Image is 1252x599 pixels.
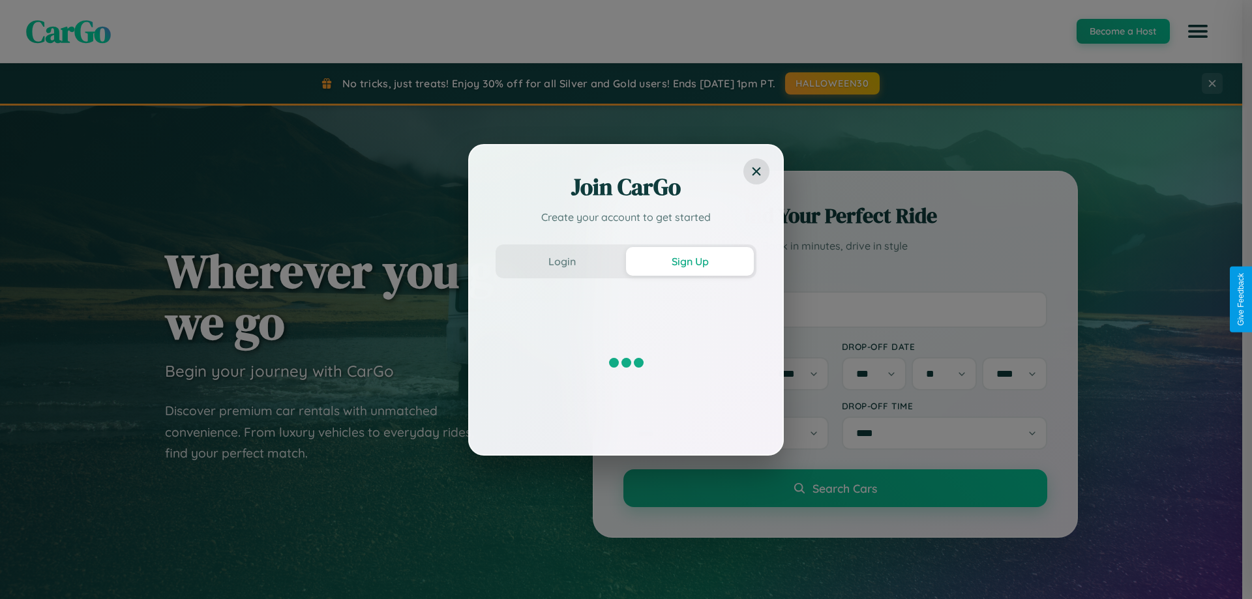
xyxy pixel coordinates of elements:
h2: Join CarGo [496,171,756,203]
iframe: Intercom live chat [13,555,44,586]
button: Login [498,247,626,276]
div: Give Feedback [1236,273,1245,326]
p: Create your account to get started [496,209,756,225]
button: Sign Up [626,247,754,276]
